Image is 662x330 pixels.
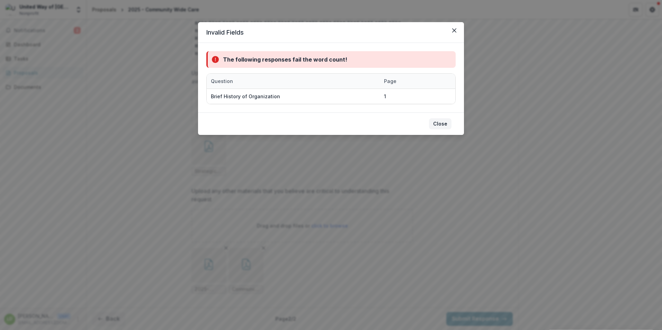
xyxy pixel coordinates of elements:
[380,74,414,89] div: Page
[198,22,464,43] header: Invalid Fields
[223,55,347,64] div: The following responses fail the word count!
[207,74,380,89] div: Question
[211,93,280,100] div: Brief History of Organization
[429,118,451,129] button: Close
[207,77,237,85] div: Question
[380,77,401,85] div: Page
[449,25,460,36] button: Close
[384,93,386,100] div: 1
